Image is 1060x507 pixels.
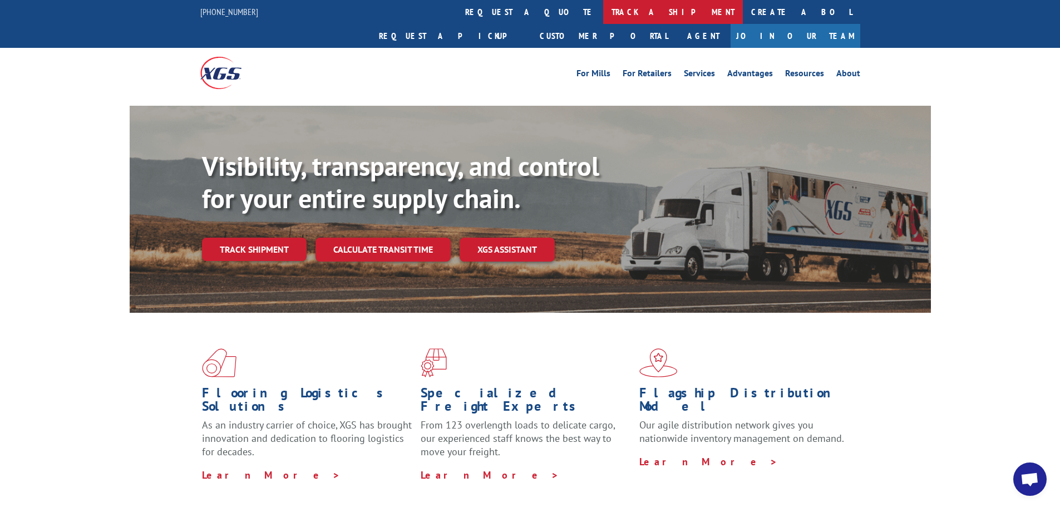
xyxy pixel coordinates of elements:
p: From 123 overlength loads to delicate cargo, our experienced staff knows the best way to move you... [421,419,631,468]
a: Services [684,69,715,81]
a: Learn More > [421,469,559,481]
img: xgs-icon-total-supply-chain-intelligence-red [202,348,236,377]
a: Open chat [1013,462,1047,496]
a: Calculate transit time [315,238,451,262]
a: Advantages [727,69,773,81]
a: [PHONE_NUMBER] [200,6,258,17]
a: Resources [785,69,824,81]
a: Customer Portal [531,24,676,48]
h1: Flagship Distribution Model [639,386,850,419]
span: As an industry carrier of choice, XGS has brought innovation and dedication to flooring logistics... [202,419,412,458]
a: For Retailers [623,69,672,81]
a: Learn More > [639,455,778,468]
a: Learn More > [202,469,341,481]
img: xgs-icon-focused-on-flooring-red [421,348,447,377]
a: Request a pickup [371,24,531,48]
h1: Flooring Logistics Solutions [202,386,412,419]
a: For Mills [576,69,610,81]
h1: Specialized Freight Experts [421,386,631,419]
b: Visibility, transparency, and control for your entire supply chain. [202,149,599,215]
span: Our agile distribution network gives you nationwide inventory management on demand. [639,419,844,445]
a: Join Our Team [731,24,860,48]
img: xgs-icon-flagship-distribution-model-red [639,348,678,377]
a: XGS ASSISTANT [460,238,555,262]
a: Track shipment [202,238,307,261]
a: Agent [676,24,731,48]
a: About [836,69,860,81]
